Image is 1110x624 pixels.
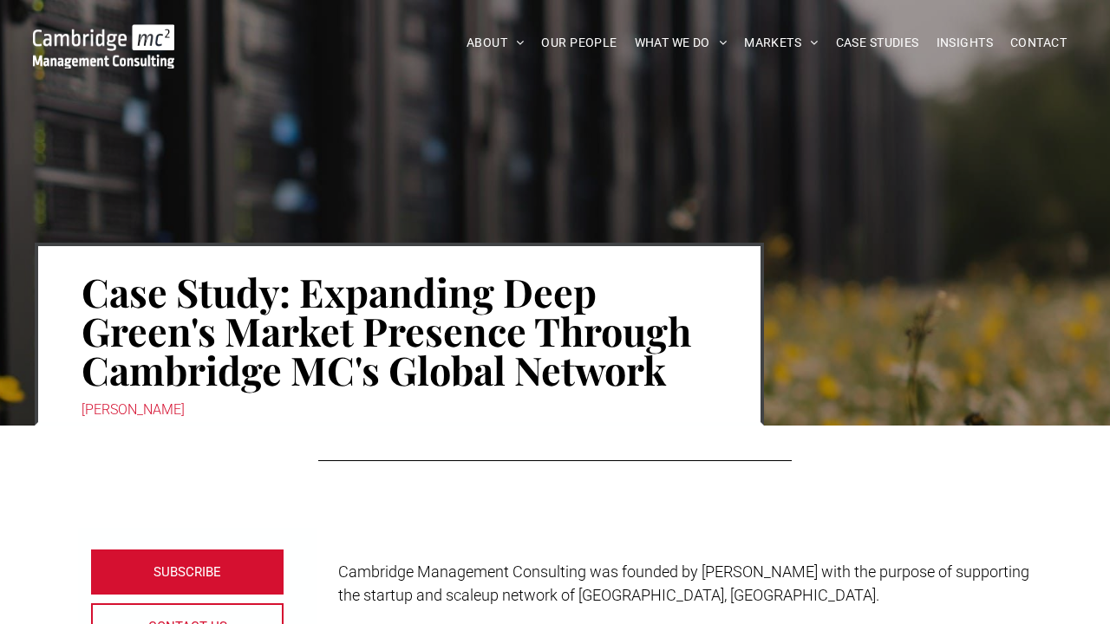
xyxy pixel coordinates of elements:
a: ABOUT [458,29,533,56]
a: SUBSCRIBE [91,549,284,595]
img: Go to Homepage [33,24,174,68]
span: Cambridge Management Consulting was founded by [PERSON_NAME] with the purpose of supporting the s... [338,562,1029,604]
a: CASE STUDIES [827,29,928,56]
div: [PERSON_NAME] [82,398,717,422]
a: CONTACT [1002,29,1075,56]
span: SUBSCRIBE [153,550,221,594]
h1: Case Study: Expanding Deep Green's Market Presence Through Cambridge MC's Global Network [82,270,717,391]
a: WHAT WE DO [626,29,736,56]
a: INSIGHTS [928,29,1002,56]
a: MARKETS [735,29,826,56]
a: OUR PEOPLE [532,29,625,56]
